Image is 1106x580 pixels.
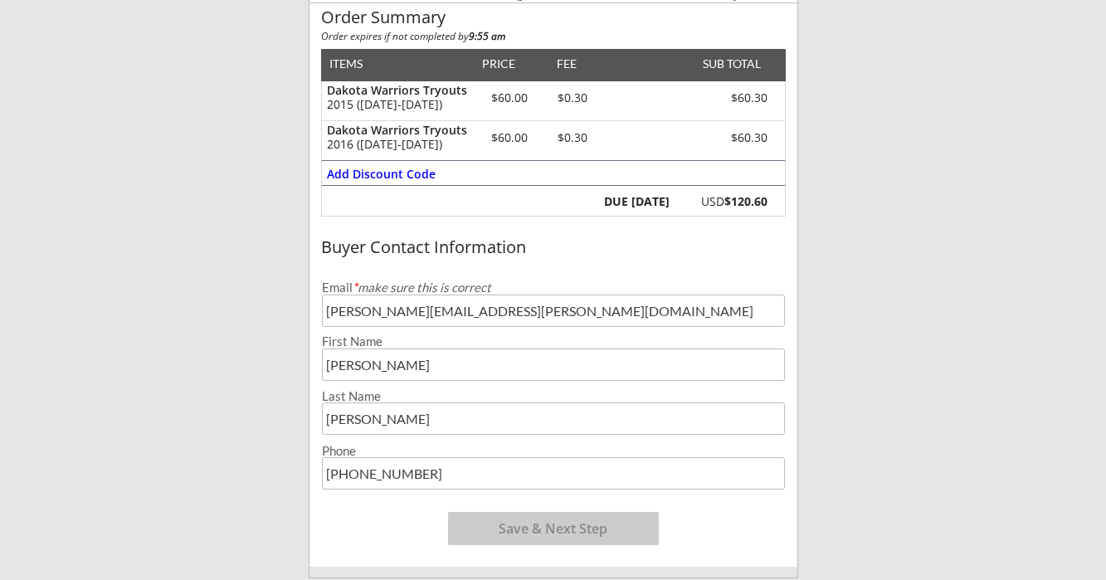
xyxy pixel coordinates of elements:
[724,193,767,209] strong: $120.60
[321,238,786,256] div: Buyer Contact Information
[322,390,785,402] div: Last Name
[475,92,545,104] div: $60.00
[679,196,767,207] div: USD
[696,58,761,70] div: SUB TOTAL
[321,32,786,41] div: Order expires if not completed by
[475,132,545,144] div: $60.00
[322,281,785,294] div: Email
[327,124,467,136] div: Dakota Warriors Tryouts
[545,58,588,70] div: FEE
[545,92,601,104] div: $0.30
[327,168,437,180] div: Add Discount Code
[448,512,659,545] button: Save & Next Step
[322,445,785,457] div: Phone
[545,132,601,144] div: $0.30
[674,92,767,104] div: $60.30
[674,132,767,144] div: $60.30
[601,196,670,207] div: DUE [DATE]
[329,58,388,70] div: ITEMS
[327,99,467,110] div: 2015 ([DATE]-[DATE])
[322,335,785,348] div: First Name
[327,85,467,96] div: Dakota Warriors Tryouts
[353,280,491,295] em: make sure this is correct
[469,29,505,43] strong: 9:55 am
[475,58,524,70] div: PRICE
[321,8,786,27] div: Order Summary
[327,139,467,150] div: 2016 ([DATE]-[DATE])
